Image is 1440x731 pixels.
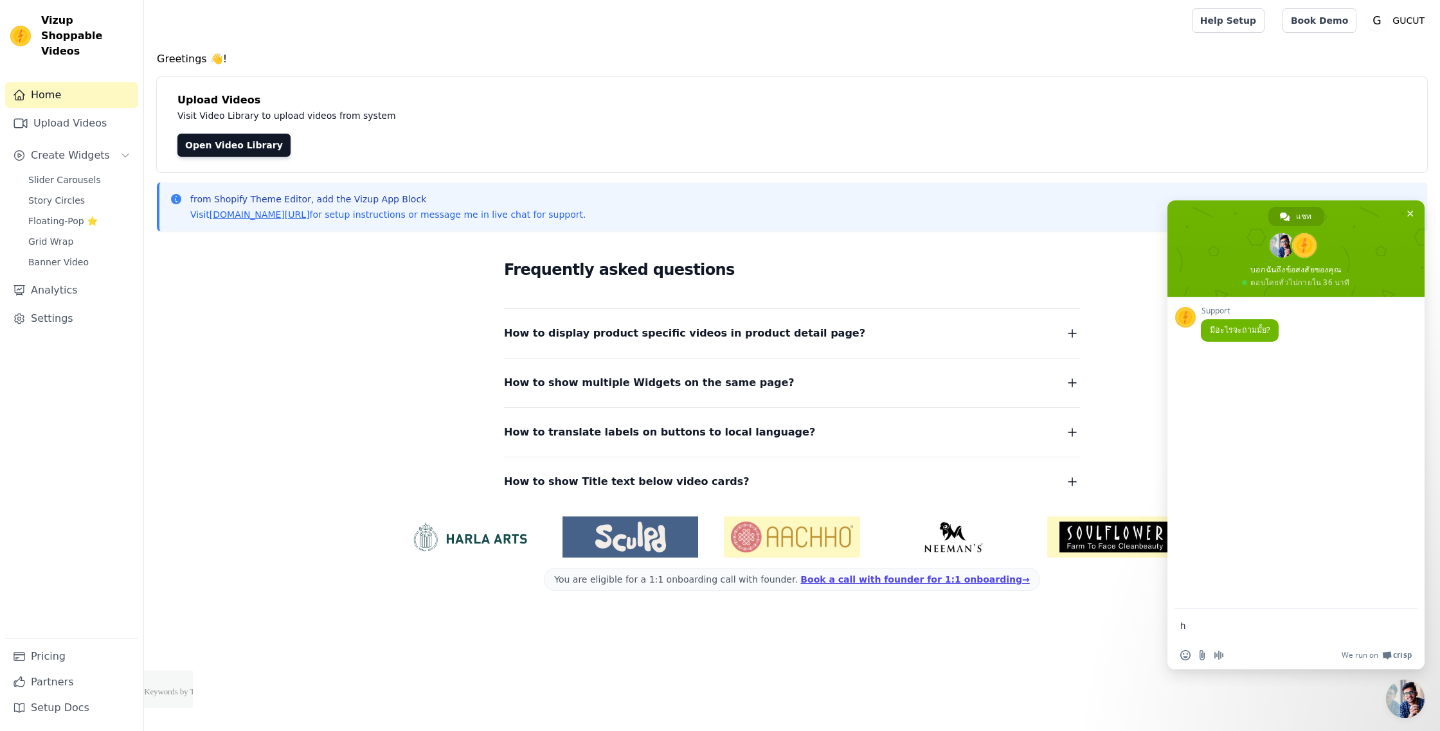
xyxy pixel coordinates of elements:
span: How to show multiple Widgets on the same page? [504,374,795,392]
img: tab_keywords_by_traffic_grey.svg [130,75,140,85]
a: Help Setup [1192,8,1264,33]
span: How to show Title text below video cards? [504,473,750,491]
h2: Frequently asked questions [504,257,1080,283]
span: Support [1201,306,1279,315]
img: tab_domain_overview_orange.svg [37,75,48,85]
span: We run on [1342,650,1378,660]
div: Domain: [DOMAIN_NAME] [33,33,141,44]
img: Soulflower [1047,516,1183,558]
button: Create Widgets [5,143,138,168]
a: [DOMAIN_NAME][URL] [210,209,310,220]
a: แชท [1268,207,1324,226]
span: ปิดแชท [1403,207,1417,220]
p: Visit for setup instructions or message me in live chat for support. [190,208,586,221]
button: How to show multiple Widgets on the same page? [504,374,1080,392]
a: Upload Videos [5,110,138,136]
span: Story Circles [28,194,85,207]
button: How to show Title text below video cards? [504,473,1080,491]
span: มีอะไรจะถามมั้ย? [1210,324,1270,335]
textarea: เขียนข้อความ... [1180,609,1386,641]
a: Book Demo [1282,8,1356,33]
a: Setup Docs [5,695,138,721]
img: Aachho [724,516,860,558]
a: Home [5,82,138,108]
img: logo_orange.svg [21,21,31,31]
span: How to display product specific videos in product detail page? [504,324,865,342]
a: Story Circles [21,191,138,209]
a: Settings [5,306,138,331]
p: GUCUT [1387,9,1430,32]
span: Slider Carousels [28,173,101,186]
div: v 4.0.25 [36,21,63,31]
h4: Greetings 👋! [157,51,1427,67]
a: Slider Carousels [21,171,138,189]
a: Book a call with founder for 1:1 onboarding [800,574,1029,585]
a: Floating-Pop ⭐ [21,212,138,230]
img: Neeman's [886,522,1022,552]
p: from Shopify Theme Editor, add the Vizup App Block [190,193,586,206]
h4: Upload Videos [177,92,1407,108]
text: G [1373,14,1381,27]
span: Crisp [1393,650,1412,660]
span: Floating-Pop ⭐ [28,215,98,227]
a: Open Video Library [177,134,291,157]
span: แชท [1296,207,1311,226]
span: บันทึกข้อความเสียง [1214,650,1224,660]
img: Vizup [10,26,31,46]
span: Vizup Shoppable Videos [41,13,133,59]
button: How to display product specific videos in product detail page? [504,324,1080,342]
span: Grid Wrap [28,235,73,248]
span: ส่งไฟล์ [1197,650,1207,660]
a: Analytics [5,277,138,303]
img: website_grey.svg [21,33,31,44]
span: How to translate labels on buttons to local language? [504,423,815,441]
a: We run onCrisp [1342,650,1412,660]
a: Pricing [5,644,138,669]
a: Banner Video [21,253,138,271]
img: HarlaArts [401,522,537,552]
img: Sculpd US [562,522,698,552]
div: Keywords by Traffic [144,76,212,84]
p: Visit Video Library to upload videos from system [177,108,753,123]
button: G GUCUT [1367,9,1430,32]
div: Domain Overview [51,76,115,84]
span: Create Widgets [31,148,110,163]
span: Banner Video [28,256,89,269]
a: Grid Wrap [21,233,138,251]
button: How to translate labels on buttons to local language? [504,423,1080,441]
span: แทรก emoji [1180,650,1191,660]
a: ปิดแชท [1386,680,1425,718]
a: Partners [5,669,138,695]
